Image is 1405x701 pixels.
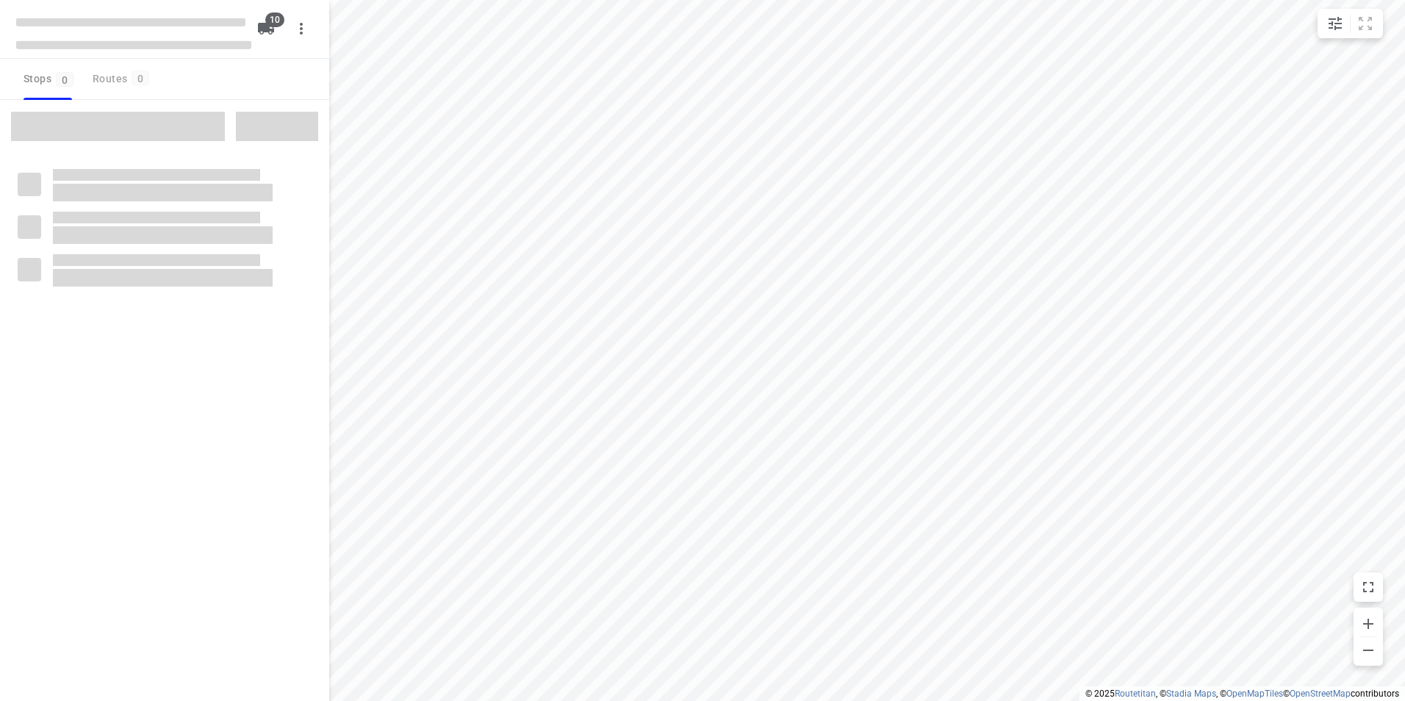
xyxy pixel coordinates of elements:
button: Map settings [1320,9,1350,38]
li: © 2025 , © , © © contributors [1085,689,1399,699]
a: Routetitan [1115,689,1156,699]
a: Stadia Maps [1166,689,1216,699]
a: OpenMapTiles [1226,689,1283,699]
a: OpenStreetMap [1290,689,1351,699]
div: small contained button group [1318,9,1383,38]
